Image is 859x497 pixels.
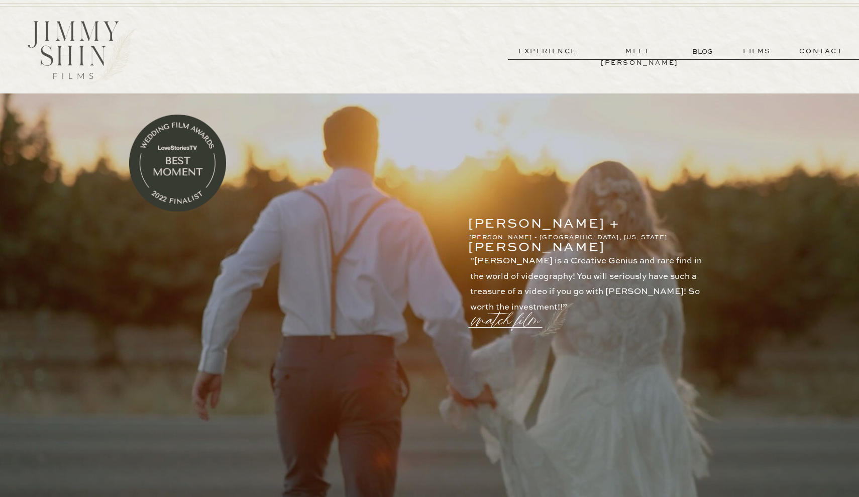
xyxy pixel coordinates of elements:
p: [PERSON_NAME] + [PERSON_NAME] [468,213,679,226]
a: films [732,46,782,57]
p: [PERSON_NAME] - [GEOGRAPHIC_DATA], [US_STATE] [469,233,680,242]
a: contact [785,46,857,57]
a: meet [PERSON_NAME] [601,46,675,57]
a: watch film [473,295,545,333]
a: experience [510,46,585,57]
p: "[PERSON_NAME] is a Creative Genius and rare find in the world of videography! You will seriously... [470,254,712,303]
a: BLOG [692,46,715,57]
